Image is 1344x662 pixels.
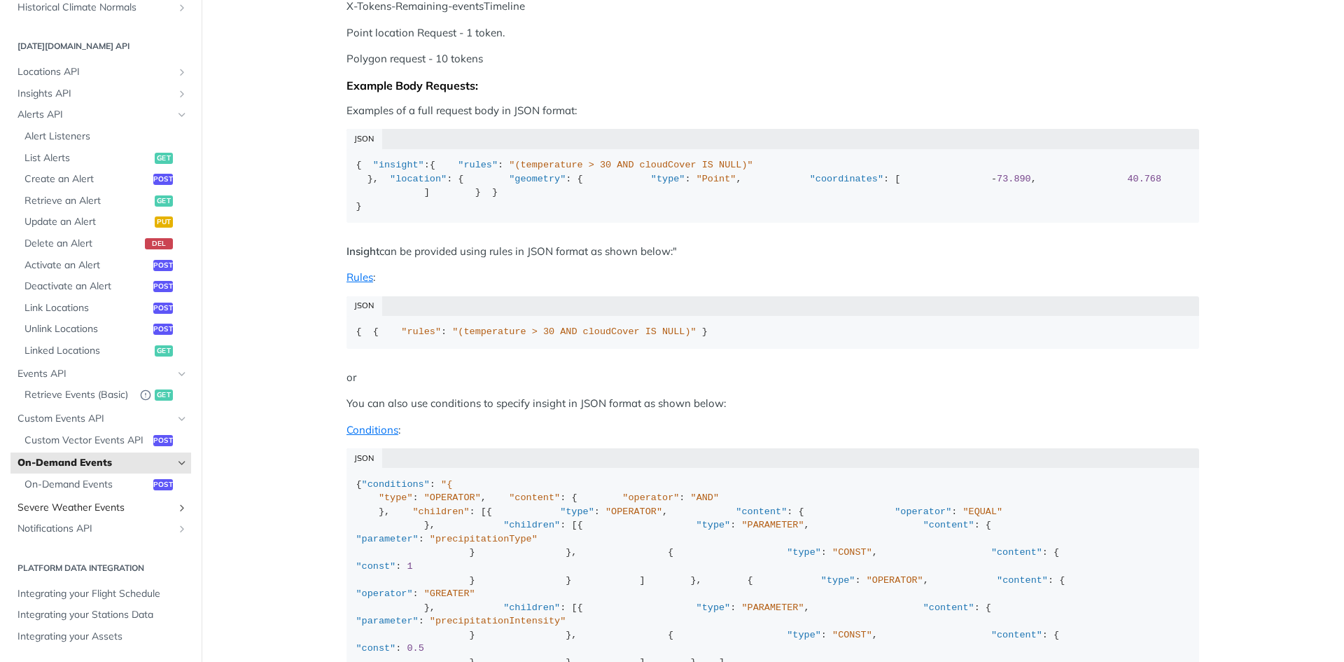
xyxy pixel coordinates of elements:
[346,78,1199,92] div: Example Body Requests:
[356,616,419,626] span: "parameter"
[560,506,594,517] span: "type"
[810,174,883,184] span: "coordinates"
[17,456,173,470] span: On-Demand Events
[346,51,1199,67] p: Polygon request - 10 tokens
[155,195,173,207] span: get
[24,434,150,448] span: Custom Vector Events API
[832,630,872,640] span: "CONST"
[452,326,696,337] span: "(temperature > 30 AND cloudCover IS NULL)"
[509,160,752,170] span: "(temperature > 30 AND cloudCover IS NULL)"
[356,158,1190,213] div: { :{ : }, : { : { : , : [ , ] } } }
[17,191,191,212] a: Retrieve an Alertget
[176,368,188,380] button: Hide subpages for Events API
[17,276,191,297] a: Deactivate an Alertpost
[413,506,470,517] span: "children"
[787,547,821,558] span: "type"
[10,518,191,539] a: Notifications APIShow subpages for Notifications API
[407,561,412,572] span: 1
[24,130,188,144] span: Alert Listeners
[17,126,191,147] a: Alert Listeners
[10,104,191,125] a: Alerts APIHide subpages for Alerts API
[424,588,475,599] span: "GREATER"
[867,575,923,586] span: "OPERATOR"
[696,174,736,184] span: "Point"
[509,492,560,503] span: "content"
[176,2,188,13] button: Show subpages for Historical Climate Normals
[17,212,191,233] a: Update an Alertput
[145,238,173,249] span: del
[356,534,419,544] span: "parameter"
[356,588,413,599] span: "operator"
[356,561,396,572] span: "const"
[155,345,173,357] span: get
[17,65,173,79] span: Locations API
[153,281,173,292] span: post
[622,492,679,503] span: "operator"
[17,367,173,381] span: Events API
[10,364,191,385] a: Events APIHide subpages for Events API
[155,389,173,401] span: get
[923,602,974,613] span: "content"
[155,216,173,228] span: put
[390,174,447,184] span: "location"
[991,630,1042,640] span: "content"
[17,430,191,451] a: Custom Vector Events APIpost
[346,370,1199,386] p: or
[24,194,151,208] span: Retrieve an Alert
[17,608,188,622] span: Integrating your Stations Data
[17,340,191,361] a: Linked Locationsget
[346,396,1199,412] p: You can also use conditions to specify insight in JSON format as shown below:
[24,151,151,165] span: List Alerts
[10,497,191,518] a: Severe Weather EventsShow subpages for Severe Weather Events
[24,280,150,294] span: Deactivate an Alert
[24,215,151,229] span: Update an Alert
[430,616,566,626] span: "precipitationIntensity"
[176,88,188,99] button: Show subpages for Insights API
[17,233,191,254] a: Delete an Alertdel
[17,522,173,536] span: Notifications API
[362,479,430,490] span: "conditions"
[832,547,872,558] span: "CONST"
[997,174,1031,184] span: 73.890
[17,1,173,15] span: Historical Climate Normals
[424,492,481,503] span: "OPERATOR"
[153,174,173,185] span: post
[962,506,1002,517] span: "EQUAL"
[24,478,150,492] span: On-Demand Events
[24,237,141,251] span: Delete an Alert
[401,326,441,337] span: "rules"
[379,492,413,503] span: "type"
[741,520,804,530] span: "PARAMETER"
[991,547,1042,558] span: "content"
[176,523,188,535] button: Show subpages for Notifications API
[17,385,191,406] a: Retrieve Events (Basic)Deprecated Endpointget
[346,423,398,436] a: Conditions
[373,160,424,170] span: "insight"
[153,260,173,271] span: post
[17,108,173,122] span: Alerts API
[696,602,731,613] span: "type"
[17,630,188,644] span: Integrating your Assets
[10,453,191,474] a: On-Demand EventsHide subpages for On-Demand Events
[24,172,150,186] span: Create an Alert
[10,626,191,647] a: Integrating your Assets
[458,160,498,170] span: "rules"
[346,25,1199,41] p: Point location Request - 1 token.
[176,109,188,120] button: Hide subpages for Alerts API
[651,174,685,184] span: "type"
[17,412,173,426] span: Custom Events API
[24,322,150,336] span: Unlink Locations
[605,506,662,517] span: "OPERATOR"
[153,324,173,335] span: post
[176,457,188,469] button: Hide subpages for On-Demand Events
[503,520,560,530] span: "children"
[407,643,423,654] span: 0.5
[153,479,173,490] span: post
[346,244,1199,260] p: can be provided using rules in JSON format as shown below:"
[503,602,560,613] span: "children"
[153,435,173,446] span: post
[24,344,151,358] span: Linked Locations
[787,630,821,640] span: "type"
[17,87,173,101] span: Insights API
[24,388,133,402] span: Retrieve Events (Basic)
